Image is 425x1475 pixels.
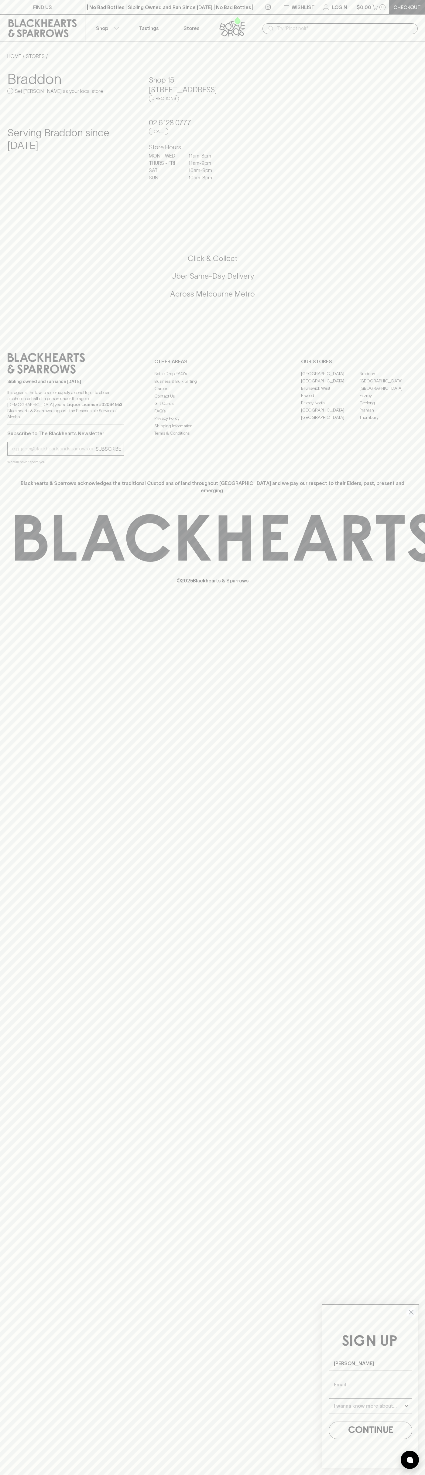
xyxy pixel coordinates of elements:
[149,95,179,102] a: Directions
[359,377,418,385] a: [GEOGRAPHIC_DATA]
[301,414,359,421] a: [GEOGRAPHIC_DATA]
[154,430,271,437] a: Terms & Conditions
[359,399,418,406] a: Geelong
[359,414,418,421] a: Thornbury
[277,24,413,33] input: Try "Pinot noir"
[359,385,418,392] a: [GEOGRAPHIC_DATA]
[154,415,271,422] a: Privacy Policy
[301,385,359,392] a: Brunswick West
[85,15,128,42] button: Shop
[301,377,359,385] a: [GEOGRAPHIC_DATA]
[301,370,359,377] a: [GEOGRAPHIC_DATA]
[33,4,52,11] p: FIND US
[7,229,418,331] div: Call to action block
[7,289,418,299] h5: Across Melbourne Metro
[7,127,134,152] h4: Serving Braddon since [DATE]
[96,25,108,32] p: Shop
[7,70,134,87] h3: Braddon
[407,1457,413,1463] img: bubble-icon
[26,53,45,59] a: STORES
[406,1307,416,1317] button: Close dialog
[170,15,213,42] a: Stores
[7,389,124,420] p: It is against the law to sell or supply alcohol to, or to obtain alcohol on behalf of a person un...
[149,167,179,174] p: SAT
[301,392,359,399] a: Elwood
[93,442,124,455] button: SUBSCRIBE
[149,174,179,181] p: SUN
[316,1298,425,1475] div: FLYOUT Form
[15,87,103,95] p: Set [PERSON_NAME] as your local store
[188,152,219,159] p: 11am - 8pm
[12,480,413,494] p: Blackhearts & Sparrows acknowledges the traditional Custodians of land throughout [GEOGRAPHIC_DAT...
[403,1399,410,1413] button: Show Options
[149,128,168,135] a: Call
[149,142,276,152] h6: Store Hours
[154,422,271,429] a: Shipping Information
[7,253,418,263] h5: Click & Collect
[128,15,170,42] a: Tastings
[357,4,371,11] p: $0.00
[7,430,124,437] p: Subscribe to The Blackhearts Newsletter
[183,25,199,32] p: Stores
[154,385,271,392] a: Careers
[329,1422,412,1439] button: CONTINUE
[188,167,219,174] p: 10am - 9pm
[7,53,21,59] a: HOME
[334,1399,403,1413] input: I wanna know more about...
[292,4,315,11] p: Wishlist
[149,159,179,167] p: THURS - FRI
[359,406,418,414] a: Prahran
[301,399,359,406] a: Fitzroy North
[154,370,271,378] a: Bottle Drop FAQ's
[301,406,359,414] a: [GEOGRAPHIC_DATA]
[154,407,271,415] a: FAQ's
[149,118,276,128] h5: 02 6128 0777
[149,75,276,95] h5: Shop 15 , [STREET_ADDRESS]
[154,392,271,400] a: Contact Us
[359,392,418,399] a: Fitzroy
[301,358,418,365] p: OUR STORES
[139,25,159,32] p: Tastings
[154,378,271,385] a: Business & Bulk Gifting
[67,402,122,407] strong: Liquor License #32064953
[381,5,384,9] p: 0
[154,400,271,407] a: Gift Cards
[188,174,219,181] p: 10am - 8pm
[7,378,124,385] p: Sibling owned and run since [DATE]
[393,4,421,11] p: Checkout
[12,444,93,454] input: e.g. jane@blackheartsandsparrows.com.au
[96,445,121,453] p: SUBSCRIBE
[329,1356,412,1371] input: Name
[149,152,179,159] p: MON - WED
[188,159,219,167] p: 11am - 9pm
[329,1377,412,1392] input: Email
[332,4,347,11] p: Login
[7,459,124,465] p: We will never spam you
[7,271,418,281] h5: Uber Same-Day Delivery
[154,358,271,365] p: OTHER AREAS
[359,370,418,377] a: Braddon
[342,1335,397,1349] span: SIGN UP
